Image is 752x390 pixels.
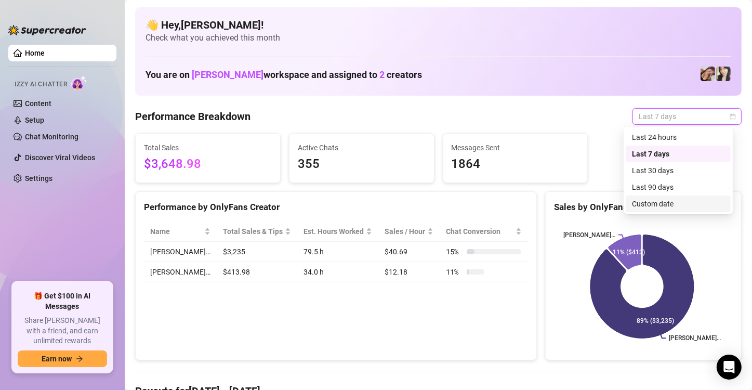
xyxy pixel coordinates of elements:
td: $3,235 [217,242,297,262]
div: Last 24 hours [632,132,724,143]
td: 34.0 h [297,262,378,282]
th: Total Sales & Tips [217,222,297,242]
span: Earn now [42,355,72,363]
img: Christina [701,67,715,81]
span: Chat Conversion [446,226,513,237]
span: Name [150,226,202,237]
div: Last 90 days [626,179,731,196]
td: $413.98 [217,262,297,282]
span: Active Chats [298,142,426,153]
a: Setup [25,116,44,124]
th: Chat Conversion [440,222,527,242]
text: [PERSON_NAME]… [669,335,721,342]
h1: You are on workspace and assigned to creators [146,69,422,81]
button: Earn nowarrow-right [18,350,107,367]
a: Content [25,99,51,108]
td: $40.69 [378,242,440,262]
span: 15 % [446,246,463,257]
th: Sales / Hour [378,222,440,242]
h4: 👋 Hey, [PERSON_NAME] ! [146,18,731,32]
a: Settings [25,174,52,183]
div: Last 7 days [626,146,731,162]
div: Last 90 days [632,181,724,193]
span: Sales / Hour [385,226,425,237]
a: Chat Monitoring [25,133,78,141]
div: Est. Hours Worked [304,226,364,237]
span: 1864 [452,154,579,174]
h4: Performance Breakdown [135,109,250,124]
span: 2 [379,69,385,80]
img: Christina [716,67,731,81]
a: Home [25,49,45,57]
img: logo-BBDzfeDw.svg [8,25,86,35]
th: Name [144,222,217,242]
div: Last 30 days [632,165,724,176]
span: [PERSON_NAME] [192,69,263,80]
div: Custom date [632,198,724,210]
div: Last 24 hours [626,129,731,146]
span: $3,648.98 [144,154,272,174]
td: [PERSON_NAME]… [144,242,217,262]
div: Custom date [626,196,731,212]
td: 79.5 h [297,242,378,262]
div: Last 7 days [632,148,724,160]
div: Sales by OnlyFans Creator [554,200,733,214]
span: Messages Sent [452,142,579,153]
span: Izzy AI Chatter [15,80,67,89]
span: Check what you achieved this month [146,32,731,44]
span: calendar [730,113,736,120]
div: Open Intercom Messenger [717,355,742,380]
div: Last 30 days [626,162,731,179]
a: Discover Viral Videos [25,153,95,162]
span: arrow-right [76,355,83,362]
td: $12.18 [378,262,440,282]
span: Total Sales & Tips [223,226,283,237]
text: [PERSON_NAME]… [563,231,615,239]
td: [PERSON_NAME]… [144,262,217,282]
img: AI Chatter [71,75,87,90]
span: 🎁 Get $100 in AI Messages [18,291,107,311]
span: 11 % [446,266,463,278]
div: Performance by OnlyFans Creator [144,200,528,214]
span: Share [PERSON_NAME] with a friend, and earn unlimited rewards [18,316,107,346]
span: Last 7 days [639,109,735,124]
span: Total Sales [144,142,272,153]
span: 355 [298,154,426,174]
